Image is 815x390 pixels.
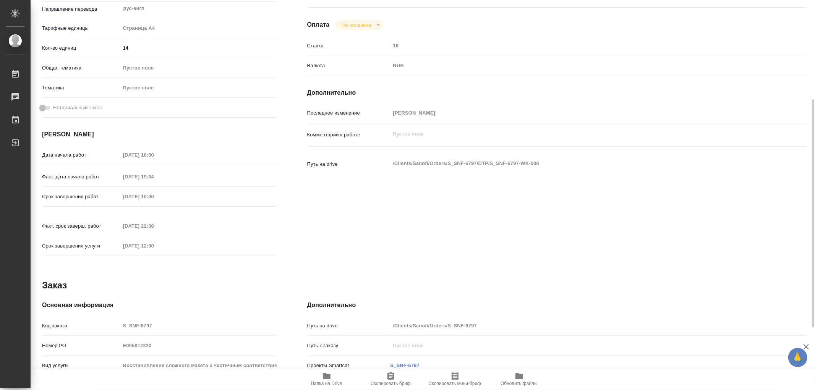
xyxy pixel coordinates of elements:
span: 🙏 [791,350,804,366]
p: Путь на drive [307,322,390,330]
button: Обновить файлы [487,369,551,390]
div: Пустое поле [120,81,277,94]
p: Общая тематика [42,64,120,72]
input: Пустое поле [120,240,187,251]
h2: Заказ [42,279,67,291]
h4: [PERSON_NAME] [42,130,277,139]
h4: Дополнительно [307,301,807,310]
input: Пустое поле [390,107,765,118]
div: Пустое поле [120,61,277,74]
div: Не оплачена [335,20,382,30]
textarea: /Clients/Sanofi/Orders/S_SNF-6797/DTP/S_SNF-6797-WK-008 [390,157,765,170]
p: Комментарий к работе [307,131,390,139]
button: Скопировать мини-бриф [423,369,487,390]
p: Факт. дата начала работ [42,173,120,181]
p: Срок завершения услуги [42,242,120,250]
p: Тематика [42,84,120,92]
h4: Дополнительно [307,88,807,97]
span: Скопировать бриф [371,381,411,386]
p: Код заказа [42,322,120,330]
input: Пустое поле [120,320,277,331]
p: Номер РО [42,342,120,350]
input: Пустое поле [120,220,187,231]
p: Валюта [307,62,390,70]
button: Папка на Drive [295,369,359,390]
div: Пустое поле [123,64,267,72]
p: Кол-во единиц [42,44,120,52]
p: Последнее изменение [307,109,390,117]
input: Пустое поле [390,340,765,351]
button: Не оплачена [339,22,373,28]
p: Вид услуги [42,362,120,369]
div: Страница А4 [120,22,277,35]
p: Факт. срок заверш. работ [42,222,120,230]
p: Направление перевода [42,5,120,13]
input: Пустое поле [120,171,187,182]
button: 🙏 [788,348,807,367]
p: Путь к заказу [307,342,390,350]
input: Пустое поле [390,40,765,51]
p: Путь на drive [307,160,390,168]
p: Тарифные единицы [42,24,120,32]
input: Пустое поле [120,191,187,202]
h4: Оплата [307,20,330,29]
p: Дата начала работ [42,151,120,159]
span: Обновить файлы [501,381,538,386]
div: RUB [390,59,765,72]
p: Срок завершения работ [42,193,120,201]
input: Пустое поле [120,360,277,371]
input: Пустое поле [120,149,187,160]
input: Пустое поле [120,340,277,351]
input: Пустое поле [390,320,765,331]
h4: Основная информация [42,301,277,310]
p: Ставка [307,42,390,50]
a: S_SNF-6797 [390,362,420,368]
span: Скопировать мини-бриф [429,381,481,386]
span: Папка на Drive [311,381,342,386]
p: Проекты Smartcat [307,362,390,369]
div: Пустое поле [123,84,267,92]
button: Скопировать бриф [359,369,423,390]
span: Нотариальный заказ [53,104,102,112]
input: ✎ Введи что-нибудь [120,42,277,53]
